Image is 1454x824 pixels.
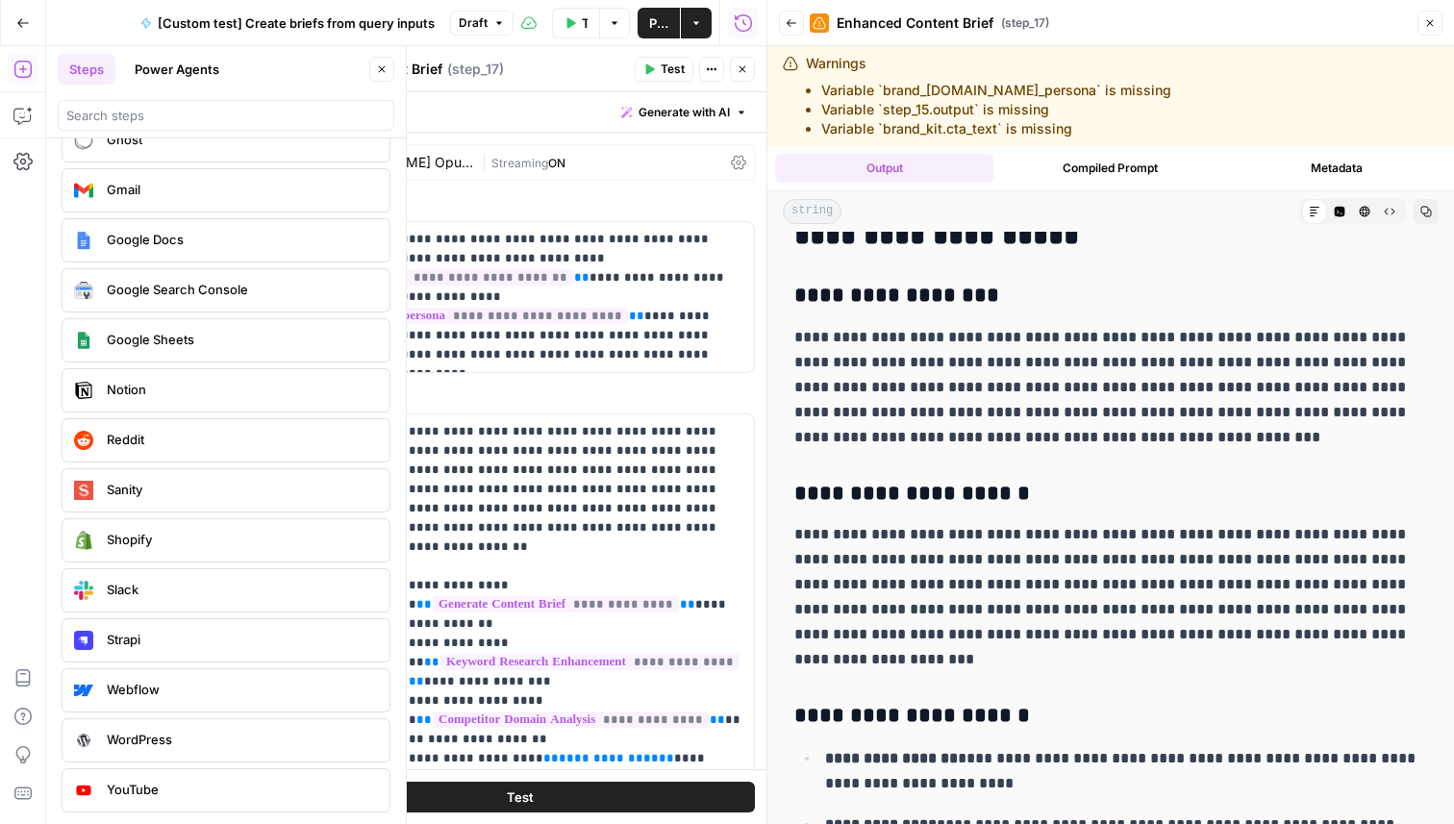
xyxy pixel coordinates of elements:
span: Test Workflow [582,13,588,33]
span: Webflow [107,680,374,699]
img: Slack-mark-RGB.png [74,581,93,600]
img: youtube-logo.webp [74,781,93,800]
img: download.png [74,531,93,550]
span: Notion [107,380,374,399]
span: Google Search Console [107,280,374,299]
button: Compiled Prompt [1001,154,1219,183]
span: Generate with AI [639,104,730,121]
span: Slack [107,580,374,599]
span: | [482,152,491,171]
span: [Custom test] Create briefs from query inputs [158,13,435,33]
span: Ghost [107,130,374,149]
button: Draft [450,11,514,36]
img: WordPress%20logotype.png [74,731,93,750]
button: Publish [638,8,680,38]
img: logo.svg [74,481,93,500]
li: Variable `brand_kit.cta_text` is missing [821,119,1171,138]
button: Test [285,782,755,812]
li: Variable `brand_[DOMAIN_NAME]_persona` is missing [821,81,1171,100]
span: ( step_17 ) [1001,14,1049,32]
img: reddit_icon.png [74,431,93,450]
button: Power Agents [123,54,231,85]
span: Publish [649,13,668,33]
span: ( step_17 ) [447,60,504,79]
span: Test [661,61,685,78]
button: Metadata [1228,154,1446,183]
span: Shopify [107,530,374,549]
span: ON [548,156,565,170]
button: Steps [58,54,115,85]
input: Search steps [66,106,386,125]
button: [Custom test] Create briefs from query inputs [129,8,446,38]
span: Reddit [107,430,374,449]
img: webflow-icon.webp [74,681,93,700]
label: Chat [285,388,755,408]
div: Warnings [806,54,1171,138]
button: Test Workflow [552,8,599,38]
span: Gmail [107,180,374,199]
img: google-search-console.svg [74,282,93,299]
button: Generate with AI [614,100,755,125]
span: Draft [459,14,488,32]
button: Output [775,154,993,183]
span: Google Docs [107,230,374,249]
span: Sanity [107,480,374,499]
span: string [783,199,841,224]
span: YouTube [107,780,374,799]
img: Group%201%201.png [74,331,93,350]
span: Enhanced Content Brief [837,13,993,33]
span: Google Sheets [107,330,374,349]
button: Test [635,57,693,82]
li: Variable `step_15.output` is missing [821,100,1171,119]
span: Streaming [491,156,548,170]
img: Strapi.monogram.logo.png [74,631,93,650]
img: Notion_app_logo.png [74,381,93,400]
div: Write your prompt [273,92,766,132]
label: System Prompt [285,196,755,215]
img: ghost-logo-orb.png [74,131,93,150]
img: gmail%20(1).png [74,181,93,200]
img: Instagram%20post%20-%201%201.png [74,231,93,250]
span: Strapi [107,630,374,649]
span: WordPress [107,730,374,749]
span: Test [507,787,534,807]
